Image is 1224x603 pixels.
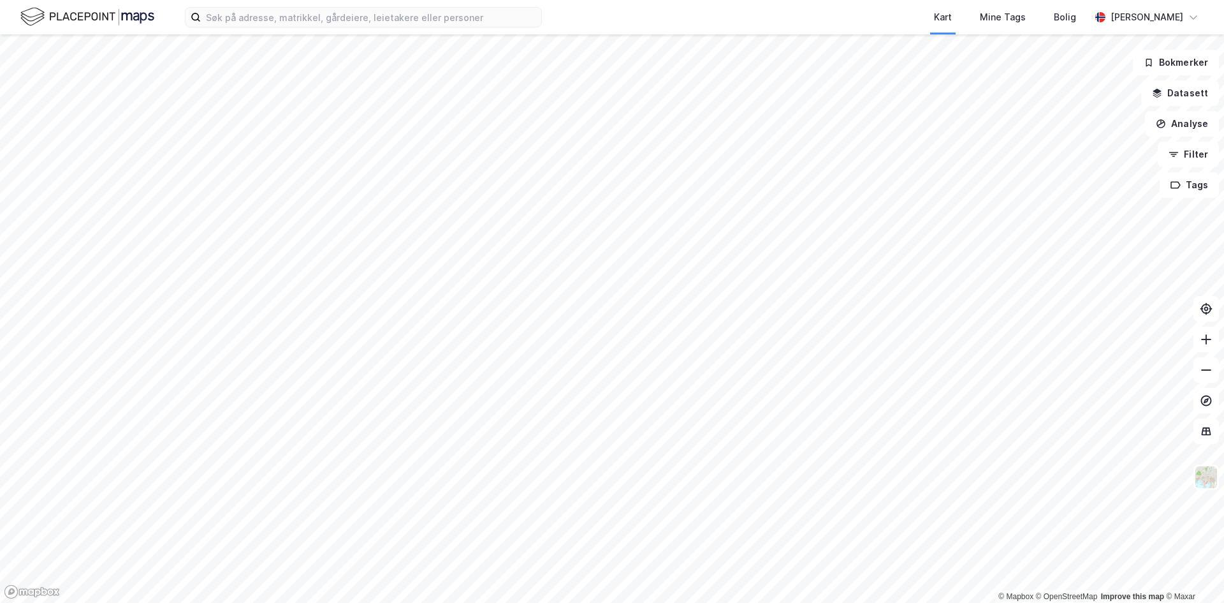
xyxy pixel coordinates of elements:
[1160,542,1224,603] iframe: Chat Widget
[1111,10,1183,25] div: [PERSON_NAME]
[980,10,1026,25] div: Mine Tags
[1054,10,1076,25] div: Bolig
[934,10,952,25] div: Kart
[20,6,154,28] img: logo.f888ab2527a4732fd821a326f86c7f29.svg
[201,8,541,27] input: Søk på adresse, matrikkel, gårdeiere, leietakere eller personer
